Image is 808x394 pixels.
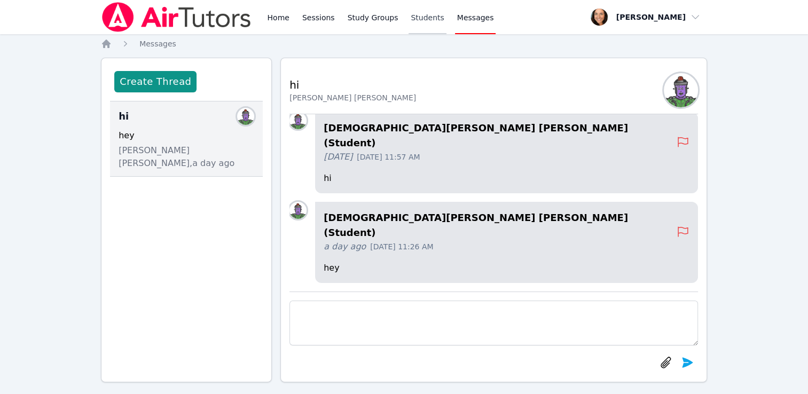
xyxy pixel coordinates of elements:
[324,151,352,163] span: [DATE]
[119,129,254,142] div: hey
[289,77,416,92] h2: hi
[110,101,263,177] div: hiChrist Cassie Josephhey[PERSON_NAME] [PERSON_NAME],a day ago
[289,112,307,129] img: Christ Cassie Joseph
[101,2,252,32] img: Air Tutors
[324,240,366,253] span: a day ago
[289,202,307,219] img: Christ Cassie Joseph
[101,38,707,49] nav: Breadcrumb
[114,71,197,92] button: Create Thread
[119,109,129,124] span: hi
[139,38,176,49] a: Messages
[289,92,416,103] div: [PERSON_NAME] [PERSON_NAME]
[119,144,254,170] span: [PERSON_NAME] [PERSON_NAME], a day ago
[324,262,689,274] p: hey
[237,108,254,125] img: Christ Cassie Joseph
[664,73,698,107] img: Christ Cassie Joseph
[457,12,494,23] span: Messages
[357,152,420,162] span: [DATE] 11:57 AM
[370,241,433,252] span: [DATE] 11:26 AM
[324,172,689,185] p: hi
[139,40,176,48] span: Messages
[324,210,677,240] h4: [DEMOGRAPHIC_DATA][PERSON_NAME] [PERSON_NAME] (Student)
[324,121,677,151] h4: [DEMOGRAPHIC_DATA][PERSON_NAME] [PERSON_NAME] (Student)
